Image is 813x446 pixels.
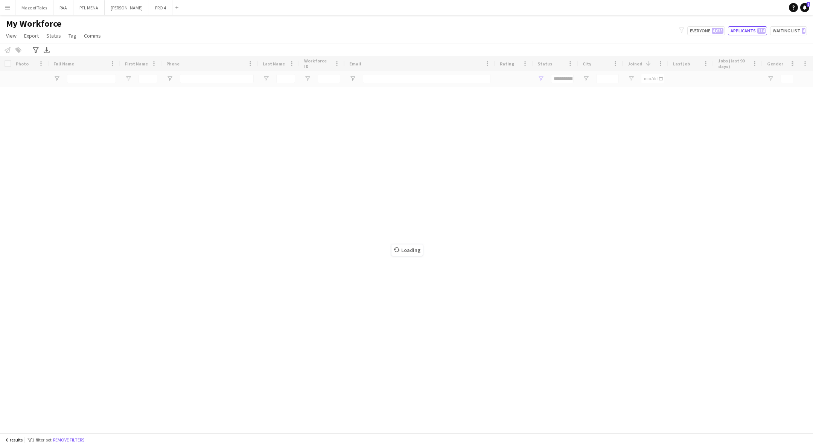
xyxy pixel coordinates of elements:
span: Status [46,32,61,39]
button: PRO 4 [149,0,172,15]
span: 8 [807,2,810,7]
span: 4,635 [712,28,723,34]
span: Comms [84,32,101,39]
button: Maze of Tales [15,0,53,15]
button: Remove filters [52,436,86,444]
button: Waiting list4 [770,26,807,35]
button: Applicants114 [728,26,767,35]
button: PFL MENA [73,0,105,15]
span: Tag [69,32,76,39]
a: Export [21,31,42,41]
button: RAA [53,0,73,15]
span: Loading [391,244,423,256]
button: Everyone4,635 [687,26,725,35]
a: Comms [81,31,104,41]
app-action-btn: Advanced filters [31,46,40,55]
span: 114 [757,28,766,34]
span: 1 filter set [32,437,52,443]
a: Tag [65,31,79,41]
span: 4 [802,28,805,34]
span: Export [24,32,39,39]
a: Status [43,31,64,41]
a: 8 [800,3,809,12]
a: View [3,31,20,41]
span: My Workforce [6,18,61,29]
button: [PERSON_NAME] [105,0,149,15]
app-action-btn: Export XLSX [42,46,51,55]
span: View [6,32,17,39]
